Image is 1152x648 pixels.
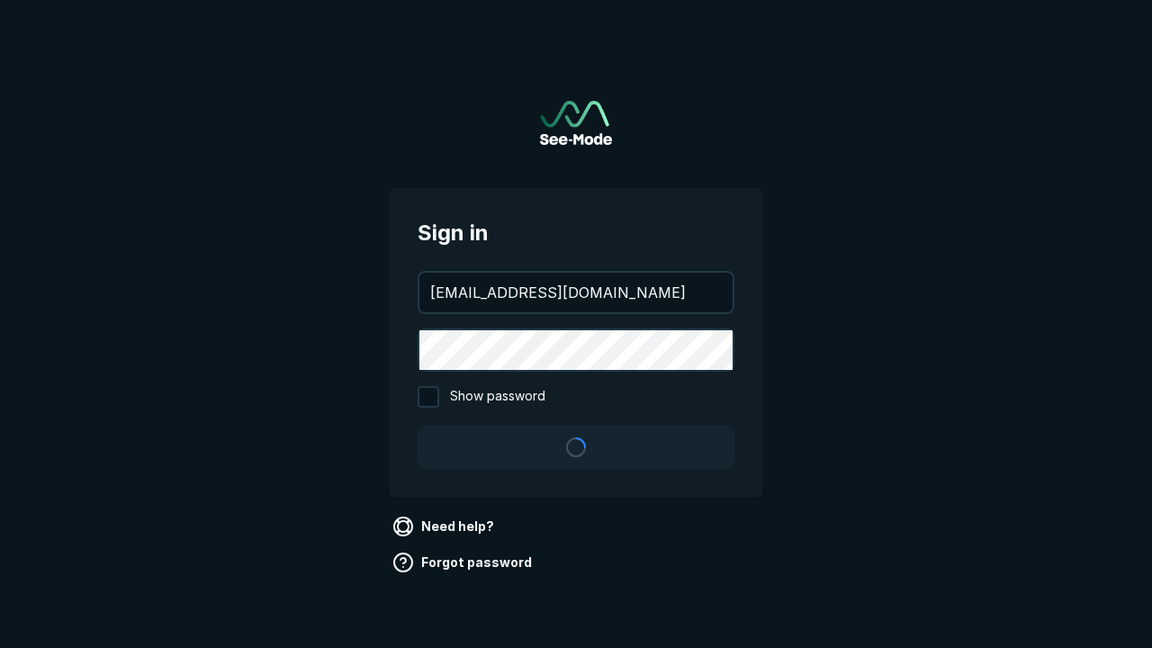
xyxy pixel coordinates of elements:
span: Sign in [418,217,734,249]
a: Go to sign in [540,101,612,145]
a: Forgot password [389,548,539,577]
span: Show password [450,386,545,408]
img: See-Mode Logo [540,101,612,145]
input: your@email.com [419,273,733,312]
a: Need help? [389,512,501,541]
